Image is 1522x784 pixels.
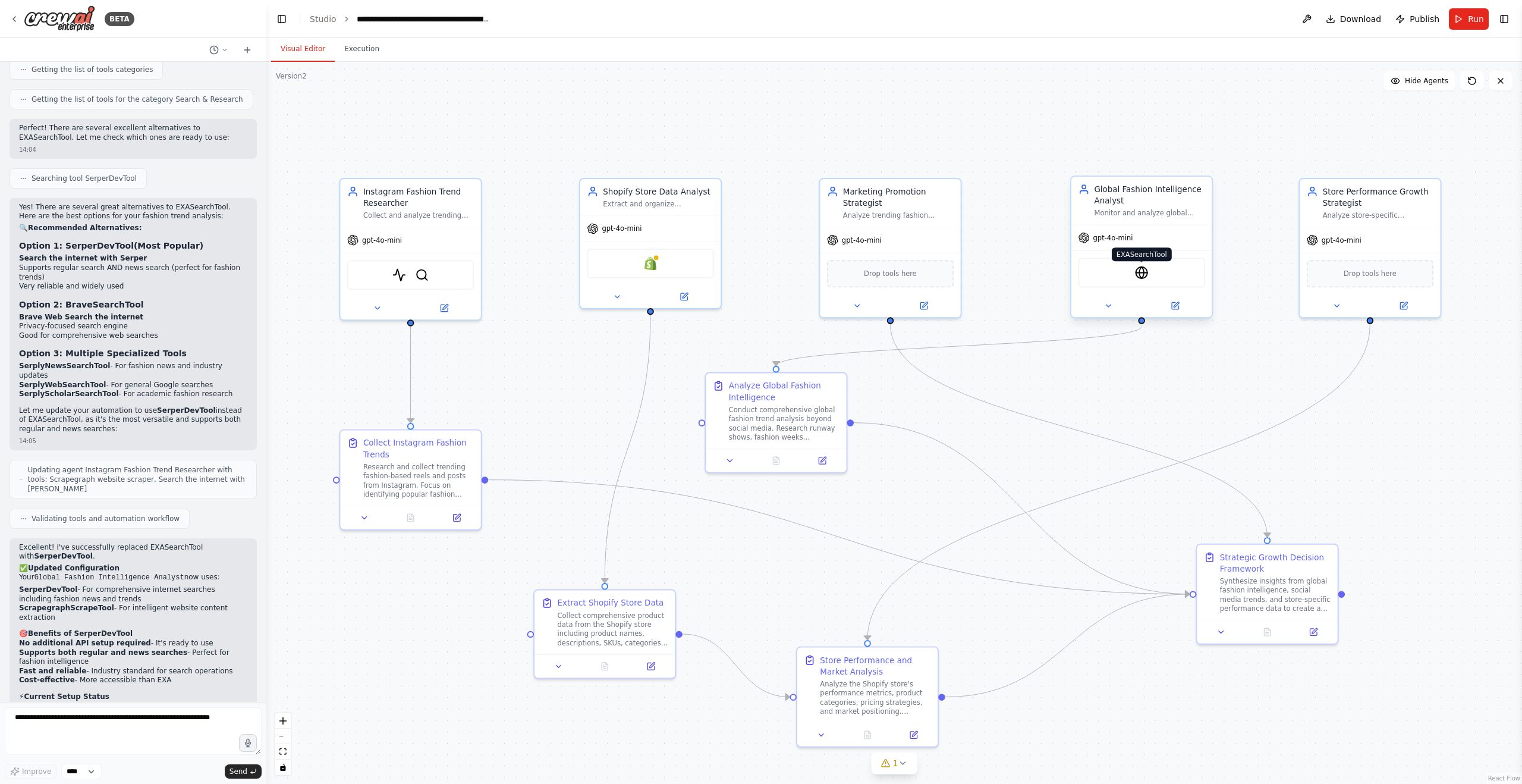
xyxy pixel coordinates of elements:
li: - More accessible than EXA [19,676,247,685]
button: Hide left sidebar [273,11,290,27]
span: Improve [22,767,51,776]
strong: Supports both regular and news searches [19,648,187,657]
div: Marketing Promotion Strategist [843,186,954,208]
span: Publish [1410,13,1439,25]
button: 1 [872,752,917,774]
span: gpt-4o-mini [842,236,882,244]
button: Open in side panel [1371,299,1436,313]
span: Drop tools here [864,268,917,280]
div: Extract Shopify Store DataCollect comprehensive product data from the Shopify store including pro... [533,589,676,679]
button: Open in side panel [891,299,956,313]
div: Instagram Fashion Trend Researcher [363,186,474,208]
div: Extract Shopify Store Data [557,597,663,609]
li: - Industry standard for search operations [19,667,247,676]
li: - Perfect for fashion intelligence [19,648,247,667]
div: Global Fashion Intelligence Analyst [1094,184,1205,206]
a: Studio [310,14,337,24]
button: Open in side panel [1143,299,1207,313]
g: Edge from 1105a246-5b07-4de4-b089-e6d0f99cb70d to ea8496db-81fb-413d-a39a-7a83a4096844 [885,324,1273,537]
p: Your now uses: [19,573,247,583]
div: Store Performance Growth StrategistAnalyze store-specific performance data, customer behavior pat... [1298,178,1441,318]
button: Improve [5,764,56,779]
button: Start a new chat [238,43,257,57]
strong: Fast and reliable [19,667,86,675]
button: No output available [581,660,629,673]
img: ScrapegraphScrapeTool [392,268,406,282]
p: Yes! There are several great alternatives to EXASearchTool. Here are the best options for your fa... [19,203,247,221]
div: Extract and organize comprehensive product data from the Shopify store including products, SKUs, ... [603,199,713,208]
button: Open in side panel [437,511,476,525]
span: Hide Agents [1405,76,1448,86]
img: Shopify [644,257,658,271]
div: Research and collect trending fashion-based reels and posts from Instagram. Focus on identifying ... [363,462,474,498]
strong: Cost-effective [19,676,75,684]
li: - For comprehensive internet searches including fashion news and trends [19,585,247,604]
button: Open in side panel [631,660,671,673]
strong: Updated Configuration [28,564,120,572]
div: Analyze the Shopify store's performance metrics, product categories, pricing strategies, and mark... [820,679,930,716]
strong: SerperDevTool [157,406,215,415]
p: Let me update your automation to use instead of EXASearchTool, as it's the most versatile and sup... [19,406,247,434]
g: Edge from 388343d4-d7cb-48ae-8176-40c603382be3 to 4abf5f3c-503b-4717-90b5-c0f24fcdb47b [683,628,790,703]
div: Instagram Fashion Trend ResearcherCollect and analyze trending fashion-based reels and posts from... [339,178,482,321]
strong: Search the internet with Serper [19,254,147,262]
div: Collect comprehensive product data from the Shopify store including product names, descriptions, ... [557,611,668,647]
img: EXASearchTool [1135,266,1149,280]
g: Edge from 6e548200-1615-4327-afbd-2d65735103dc to 388343d4-d7cb-48ae-8176-40c603382be3 [599,315,656,584]
div: Analyze store-specific performance data, customer behavior patterns, and market positioning to pr... [1323,211,1433,220]
div: Strategic Growth Decision FrameworkSynthesize insights from global fashion intelligence, social m... [1196,544,1338,645]
button: Download [1321,8,1386,30]
div: 14:05 [19,437,247,446]
button: Click to speak your automation idea [239,734,257,752]
button: Open in side panel [412,301,477,315]
strong: SerplyWebSearchTool [19,381,106,389]
strong: No additional API setup required [19,639,151,647]
button: Show right sidebar [1496,11,1512,27]
div: 14:04 [19,145,247,154]
button: zoom in [275,713,291,729]
g: Edge from 4abf5f3c-503b-4717-90b5-c0f24fcdb47b to ea8496db-81fb-413d-a39a-7a83a4096844 [945,588,1190,703]
button: Open in side panel [803,454,842,468]
button: Hide Agents [1383,71,1455,90]
div: Marketing Promotion StrategistAnalyze trending fashion content and store inventory data to develo... [819,178,961,318]
g: Edge from d4d9258d-5229-4cf0-b927-eb45b6ab160d to 4abf5f3c-503b-4717-90b5-c0f24fcdb47b [861,324,1376,640]
strong: Current Setup Status [24,692,109,701]
strong: SerplyNewsSearchTool [19,362,110,370]
h3: (Most Popular) [19,240,247,252]
button: Open in side panel [1294,625,1333,639]
span: Download [1340,13,1382,25]
span: Run [1468,13,1484,25]
li: - It's ready to use [19,639,247,648]
p: Perfect! There are several excellent alternatives to EXASearchTool. Let me check which ones are r... [19,124,247,142]
li: Good for comprehensive web searches [19,331,247,341]
button: No output available [843,728,891,742]
strong: ScrapegraphScrapeTool [19,604,114,612]
div: Analyze Global Fashion IntelligenceConduct comprehensive global fashion trend analysis beyond soc... [705,372,847,473]
li: Privacy-focused search engine [19,322,247,331]
g: Edge from 6cc95e89-4e7a-4d8c-9c96-6a95dc25337c to ea8496db-81fb-413d-a39a-7a83a4096844 [488,474,1190,600]
span: Send [229,767,247,776]
div: Shopify Store Data AnalystExtract and organize comprehensive product data from the Shopify store ... [579,178,722,309]
li: Very reliable and widely used [19,282,247,291]
div: Analyze trending fashion content and store inventory data to develop targeted marketing promotion... [843,211,954,220]
strong: Brave Web Search the internet [19,313,143,321]
button: fit view [275,744,291,760]
h2: ⚡ [19,692,247,702]
div: Global Fashion Intelligence AnalystMonitor and analyze global fashion trends, runway shows, fashi... [1070,178,1213,321]
div: Store Performance and Market AnalysisAnalyze the Shopify store's performance metrics, product cat... [796,647,939,748]
li: - For general Google searches [19,381,247,390]
div: Synthesize insights from global fashion intelligence, social media trends, and store-specific per... [1220,576,1331,613]
g: Edge from c3d6bf82-de32-4e84-83de-a81ce71f1fa9 to 6eef42f1-55e1-41aa-916d-d9dad27b801c [771,327,1147,366]
strong: Option 2: BraveSearchTool [19,300,144,309]
span: gpt-4o-mini [1093,233,1133,242]
strong: SerperDevTool [19,585,77,594]
code: Global Fashion Intelligence Analyst [34,573,184,582]
button: No output available [752,454,800,468]
button: Send [225,764,262,779]
strong: Recommended Alternatives: [28,224,142,232]
span: Getting the list of tools categories [32,65,153,74]
button: No output available [386,511,435,525]
strong: SerperDevTool [34,552,92,560]
button: Run [1449,8,1489,30]
li: - For academic fashion research [19,390,247,399]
